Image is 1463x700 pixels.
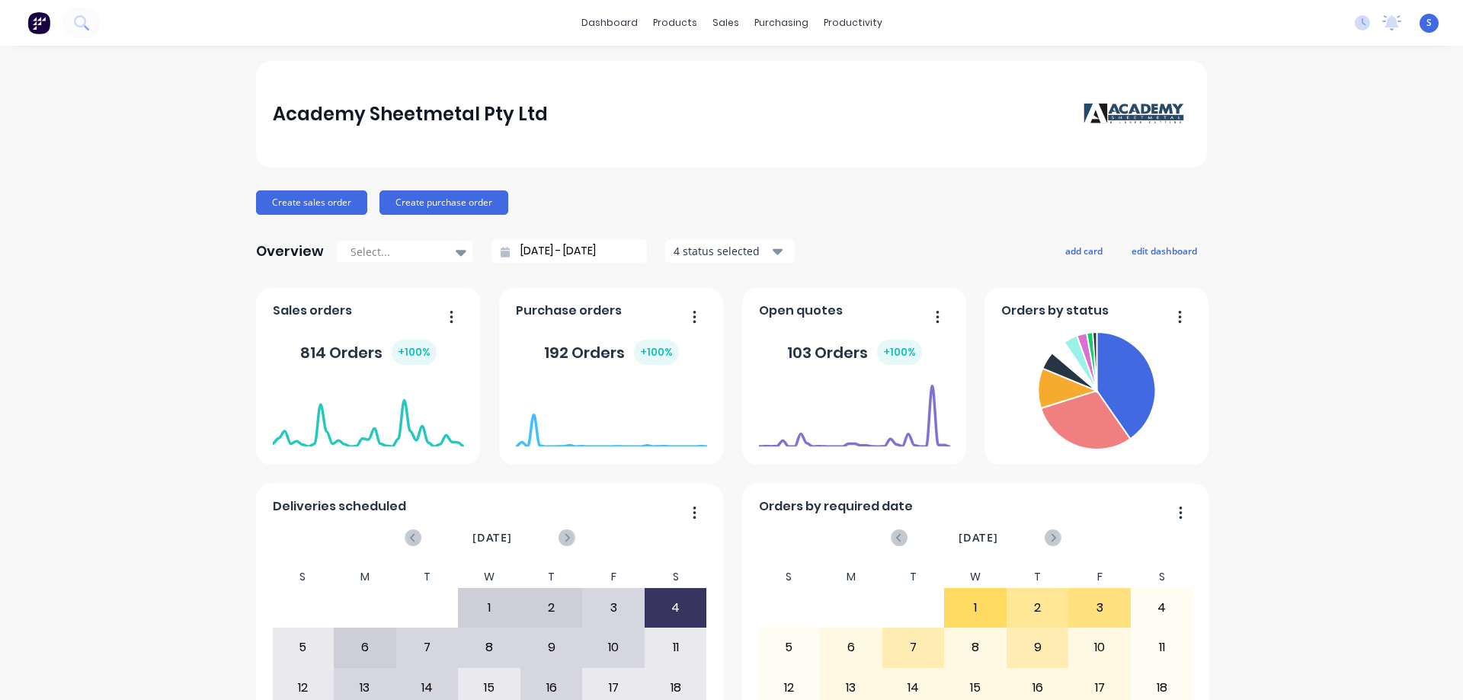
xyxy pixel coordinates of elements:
[877,340,922,365] div: + 100 %
[520,566,583,588] div: T
[645,589,706,627] div: 4
[787,340,922,365] div: 103 Orders
[747,11,816,34] div: purchasing
[1055,241,1112,261] button: add card
[335,628,395,666] div: 6
[944,566,1007,588] div: W
[1084,103,1190,126] img: Academy Sheetmetal Pty Ltd
[674,243,770,259] div: 4 status selected
[705,11,747,34] div: sales
[820,566,882,588] div: M
[273,302,352,320] span: Sales orders
[273,628,334,666] div: 5
[459,628,520,666] div: 8
[256,236,324,267] div: Overview
[392,340,437,365] div: + 100 %
[665,240,795,263] button: 4 status selected
[1069,628,1130,666] div: 10
[521,628,582,666] div: 9
[521,589,582,627] div: 2
[759,497,913,516] span: Orders by required date
[583,589,644,627] div: 3
[1007,566,1069,588] div: T
[582,566,645,588] div: F
[574,11,645,34] a: dashboard
[645,11,705,34] div: products
[1001,302,1109,320] span: Orders by status
[758,566,821,588] div: S
[945,589,1006,627] div: 1
[273,99,548,129] div: Academy Sheetmetal Pty Ltd
[645,628,706,666] div: 11
[1426,16,1432,30] span: S
[759,302,843,320] span: Open quotes
[458,566,520,588] div: W
[516,302,622,320] span: Purchase orders
[1122,241,1207,261] button: edit dashboard
[1132,589,1192,627] div: 4
[334,566,396,588] div: M
[821,628,882,666] div: 6
[1007,628,1068,666] div: 9
[544,340,679,365] div: 192 Orders
[1132,628,1192,666] div: 11
[379,190,508,215] button: Create purchase order
[397,628,458,666] div: 7
[27,11,50,34] img: Factory
[1007,589,1068,627] div: 2
[472,529,512,546] span: [DATE]
[272,566,335,588] div: S
[396,566,459,588] div: T
[1131,566,1193,588] div: S
[459,589,520,627] div: 1
[759,628,820,666] div: 5
[583,628,644,666] div: 10
[945,628,1006,666] div: 8
[1069,589,1130,627] div: 3
[959,529,998,546] span: [DATE]
[300,340,437,365] div: 814 Orders
[816,11,890,34] div: productivity
[645,566,707,588] div: S
[256,190,367,215] button: Create sales order
[634,340,679,365] div: + 100 %
[883,628,944,666] div: 7
[882,566,945,588] div: T
[1068,566,1131,588] div: F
